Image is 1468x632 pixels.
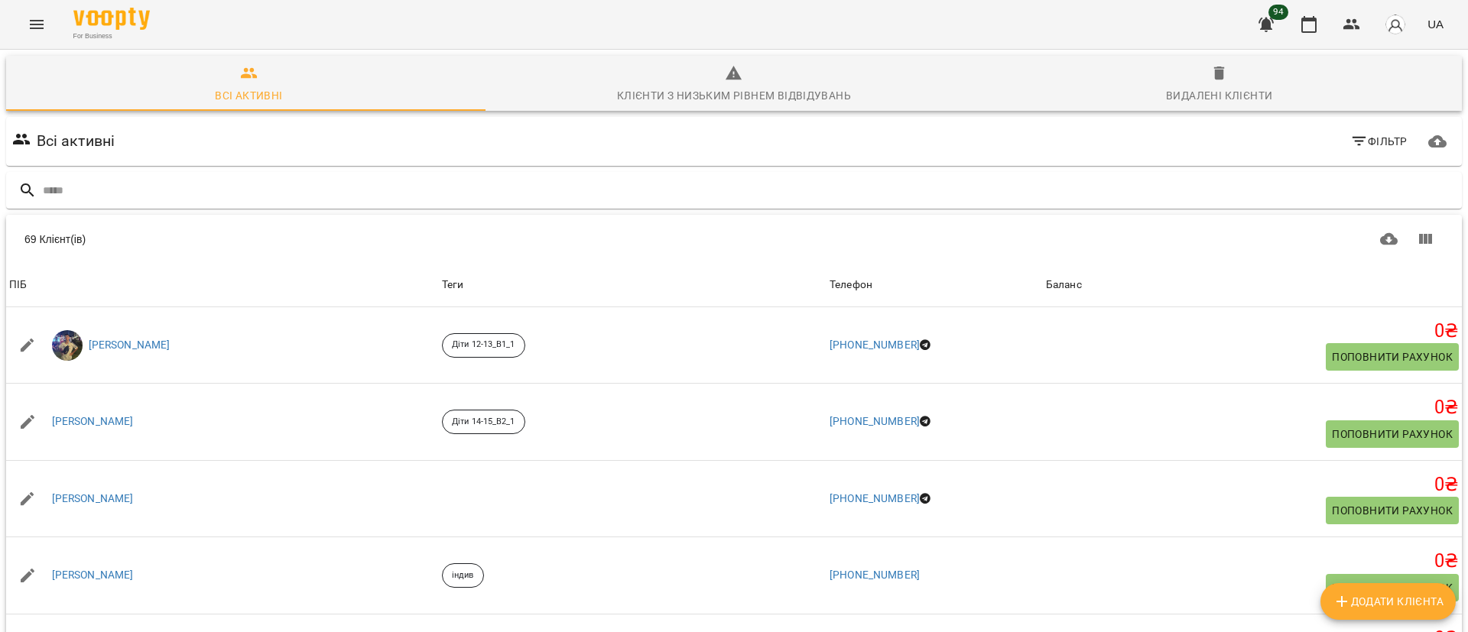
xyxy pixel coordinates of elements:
span: Баланс [1046,276,1459,294]
img: 5576fbefab38e16a3f5fcee28a598237.png [52,330,83,361]
div: Теги [442,276,823,294]
div: Sort [9,276,27,294]
span: For Business [73,31,150,41]
div: Видалені клієнти [1166,86,1272,105]
p: Діти 12-13_B1_1 [452,339,515,352]
button: Завантажити CSV [1371,221,1408,258]
a: [PHONE_NUMBER] [830,339,920,351]
div: Table Toolbar [6,215,1462,264]
p: Діти 14-15_B2_1 [452,416,515,429]
button: Поповнити рахунок [1326,420,1459,448]
button: UA [1421,10,1450,38]
img: avatar_s.png [1385,14,1406,35]
span: Додати клієнта [1333,592,1444,611]
div: індив [442,563,484,588]
span: UA [1427,16,1444,32]
h5: 0 ₴ [1046,473,1459,497]
a: [PERSON_NAME] [52,414,134,429]
button: Поповнити рахунок [1326,497,1459,524]
div: Баланс [1046,276,1082,294]
span: ПІБ [9,276,436,294]
span: Поповнити рахунок [1332,348,1453,366]
h6: Всі активні [37,129,115,153]
h5: 0 ₴ [1046,319,1459,343]
div: Sort [830,276,872,294]
button: Поповнити рахунок [1326,343,1459,371]
a: [PHONE_NUMBER] [830,492,920,504]
button: Фільтр [1344,128,1414,155]
button: Поповнити рахунок [1326,574,1459,601]
a: [PHONE_NUMBER] [830,569,920,581]
p: індив [452,569,474,582]
a: [PERSON_NAME] [52,568,134,583]
span: Поповнити рахунок [1332,425,1453,443]
span: Фільтр [1350,132,1408,151]
button: Показати колонки [1407,221,1444,258]
div: Клієнти з низьким рівнем відвідувань [617,86,851,105]
span: Поповнити рахунок [1332,579,1453,597]
button: Додати клієнта [1320,583,1456,620]
span: 94 [1268,5,1288,20]
h5: 0 ₴ [1046,549,1459,573]
div: Телефон [830,276,872,294]
a: [PERSON_NAME] [89,338,171,353]
a: [PERSON_NAME] [52,491,134,507]
div: ПІБ [9,276,27,294]
img: Voopty Logo [73,8,150,30]
div: Діти 12-13_B1_1 [442,333,525,358]
a: [PHONE_NUMBER] [830,415,920,427]
span: Телефон [830,276,1040,294]
div: 69 Клієнт(ів) [24,232,728,247]
span: Поповнити рахунок [1332,501,1453,520]
h5: 0 ₴ [1046,396,1459,420]
div: Всі активні [215,86,282,105]
button: Menu [18,6,55,43]
div: Діти 14-15_B2_1 [442,410,525,434]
